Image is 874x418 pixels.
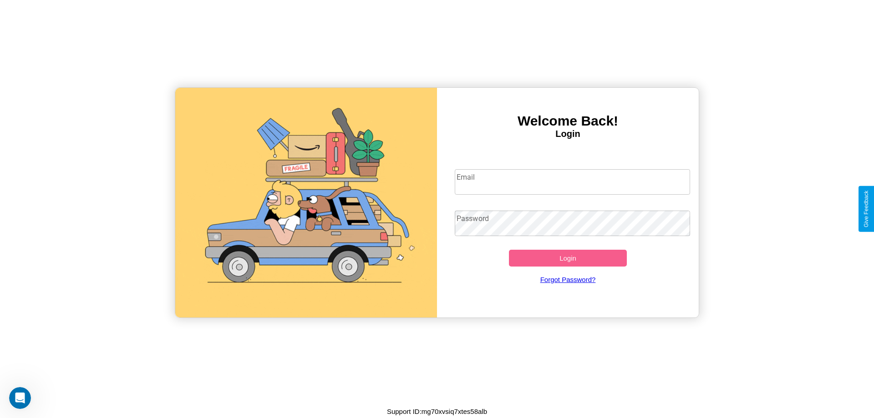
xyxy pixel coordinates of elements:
h3: Welcome Back! [437,113,699,129]
img: gif [175,88,437,317]
a: Forgot Password? [450,267,686,292]
button: Login [509,250,627,267]
p: Support ID: mg70xvsiq7xtes58alb [387,405,487,418]
div: Give Feedback [863,191,869,227]
iframe: Intercom live chat [9,387,31,409]
h4: Login [437,129,699,139]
